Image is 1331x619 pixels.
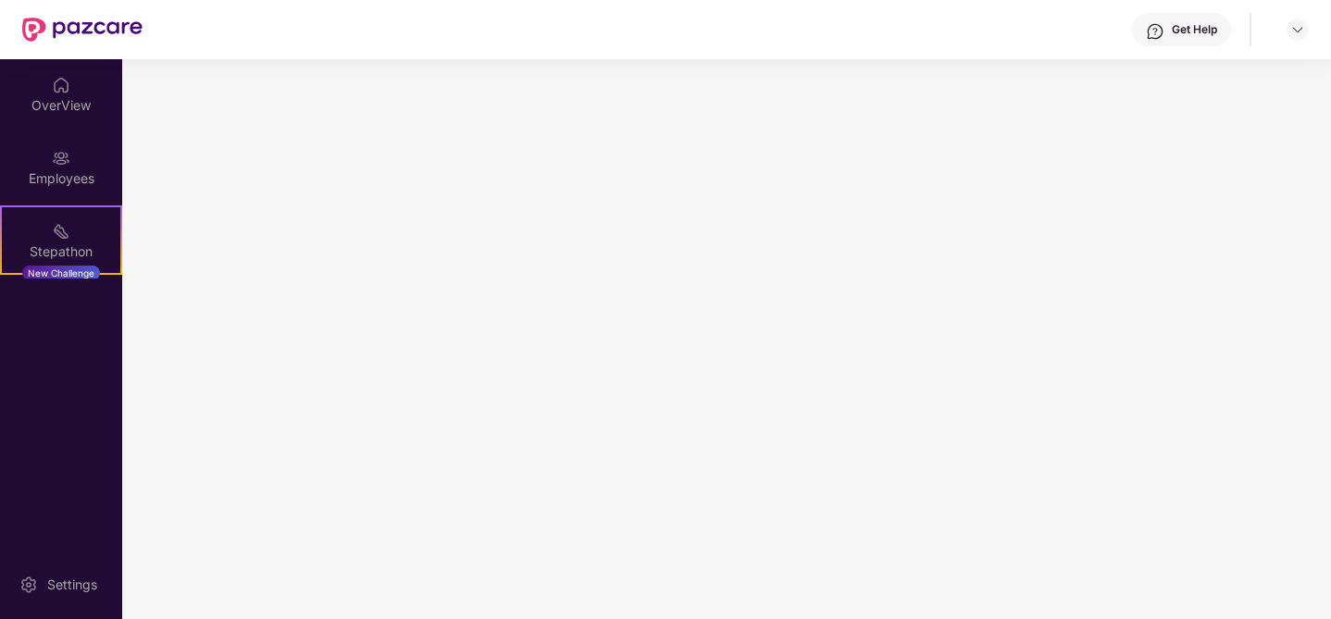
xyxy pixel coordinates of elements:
[1172,22,1217,37] div: Get Help
[42,576,103,594] div: Settings
[52,222,70,241] img: svg+xml;base64,PHN2ZyB4bWxucz0iaHR0cDovL3d3dy53My5vcmcvMjAwMC9zdmciIHdpZHRoPSIyMSIgaGVpZ2h0PSIyMC...
[22,266,100,280] div: New Challenge
[52,149,70,167] img: svg+xml;base64,PHN2ZyBpZD0iRW1wbG95ZWVzIiB4bWxucz0iaHR0cDovL3d3dy53My5vcmcvMjAwMC9zdmciIHdpZHRoPS...
[1290,22,1305,37] img: svg+xml;base64,PHN2ZyBpZD0iRHJvcGRvd24tMzJ4MzIiIHhtbG5zPSJodHRwOi8vd3d3LnczLm9yZy8yMDAwL3N2ZyIgd2...
[19,576,38,594] img: svg+xml;base64,PHN2ZyBpZD0iU2V0dGluZy0yMHgyMCIgeG1sbnM9Imh0dHA6Ly93d3cudzMub3JnLzIwMDAvc3ZnIiB3aW...
[22,18,143,42] img: New Pazcare Logo
[2,242,120,261] div: Stepathon
[1146,22,1164,41] img: svg+xml;base64,PHN2ZyBpZD0iSGVscC0zMngzMiIgeG1sbnM9Imh0dHA6Ly93d3cudzMub3JnLzIwMDAvc3ZnIiB3aWR0aD...
[52,76,70,94] img: svg+xml;base64,PHN2ZyBpZD0iSG9tZSIgeG1sbnM9Imh0dHA6Ly93d3cudzMub3JnLzIwMDAvc3ZnIiB3aWR0aD0iMjAiIG...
